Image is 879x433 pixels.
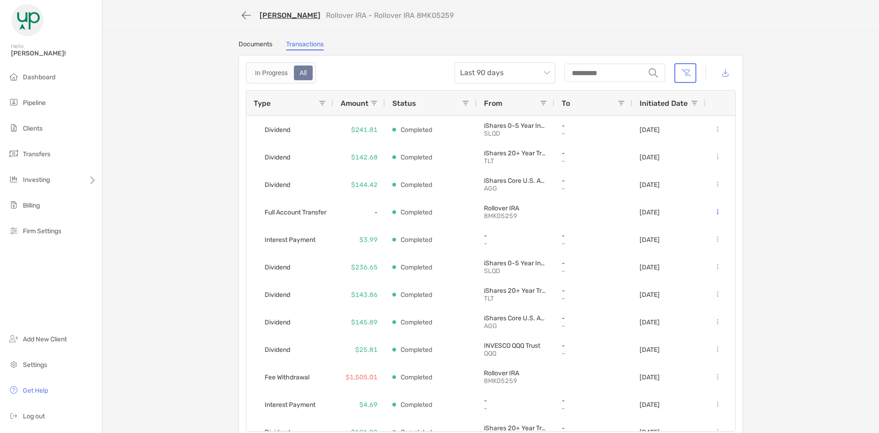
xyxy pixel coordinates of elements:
span: Dividend [265,122,290,137]
span: Dashboard [23,73,55,81]
span: Amount [341,99,369,108]
p: 8MK05259 [484,212,547,220]
p: INVESCO QQQ Trust [484,342,547,350]
p: iShares 20+ Year Treasury Bond ETF [484,424,547,432]
p: 8MK05259 [484,377,547,385]
img: Zoe Logo [11,4,44,37]
a: Documents [239,40,272,50]
p: - [484,405,547,412]
p: iShares 0-5 Year Investment Grade Corporate Bond E [484,122,547,130]
span: Investing [23,176,50,184]
span: Initiated Date [640,99,688,108]
p: [DATE] [640,181,660,189]
p: $241.81 [351,124,378,136]
span: Add New Client [23,335,67,343]
p: - [562,295,625,302]
p: iShares Core U.S. Aggregate Bond ETF [484,177,547,185]
p: Completed [401,152,432,163]
p: [DATE] [640,401,660,409]
p: - [562,177,625,185]
div: In Progress [250,66,293,79]
p: Rollover IRA - Rollover IRA 8MK05259 [326,11,454,20]
p: - [484,397,547,405]
span: Dividend [265,342,290,357]
p: - [562,342,625,350]
span: Transfers [23,150,50,158]
p: SLQD [484,267,547,275]
p: Completed [401,207,432,218]
p: [DATE] [640,236,660,244]
p: $144.42 [351,179,378,191]
span: Fee Withdrawal [265,370,309,385]
p: $4.69 [359,399,378,411]
p: Rollover IRA [484,204,547,212]
p: Completed [401,262,432,273]
img: get-help icon [8,384,19,395]
img: investing icon [8,174,19,185]
p: - [562,130,625,137]
div: All [295,66,312,79]
img: logout icon [8,410,19,421]
span: Interest Payment [265,232,315,247]
p: $145.89 [351,317,378,328]
span: To [562,99,570,108]
p: $3.99 [359,234,378,246]
span: Clients [23,125,43,132]
span: Pipeline [23,99,46,107]
div: segmented control [246,62,316,83]
img: settings icon [8,359,19,370]
p: Completed [401,179,432,191]
span: Settings [23,361,47,369]
a: [PERSON_NAME] [260,11,320,20]
p: TLT [484,295,547,302]
p: - [562,267,625,275]
p: - [562,322,625,330]
img: billing icon [8,199,19,210]
p: iShares Core U.S. Aggregate Bond ETF [484,314,547,322]
div: - [333,198,385,226]
p: - [562,259,625,267]
span: Dividend [265,287,290,302]
p: $142.68 [351,152,378,163]
p: [DATE] [640,126,660,134]
span: Dividend [265,315,290,330]
p: [DATE] [640,346,660,354]
p: TLT [484,157,547,165]
p: Completed [401,399,432,411]
span: Type [254,99,271,108]
p: $25.81 [355,344,378,356]
img: clients icon [8,122,19,133]
p: Completed [401,372,432,383]
span: Dividend [265,177,290,192]
p: Completed [401,234,432,246]
p: Completed [401,317,432,328]
p: - [562,424,625,432]
p: - [562,350,625,357]
p: Completed [401,289,432,301]
p: - [562,149,625,157]
p: [DATE] [640,318,660,326]
span: From [484,99,502,108]
p: - [562,314,625,322]
p: - [562,397,625,405]
span: Log out [23,412,45,420]
p: Rollover IRA [484,369,547,377]
p: iShares 20+ Year Treasury Bond ETF [484,149,547,157]
p: AGG [484,322,547,330]
p: iShares 0-5 Year Investment Grade Corporate Bond E [484,259,547,267]
span: Status [392,99,416,108]
img: input icon [649,68,658,77]
p: - [484,240,547,247]
p: SLQD [484,130,547,137]
img: add_new_client icon [8,333,19,344]
p: - [562,232,625,240]
span: Last 90 days [460,63,550,83]
p: [DATE] [640,291,660,299]
span: Billing [23,202,40,209]
p: - [562,287,625,295]
button: Clear filters [674,63,696,83]
span: Get Help [23,387,48,395]
p: - [562,405,625,412]
img: transfers icon [8,148,19,159]
p: $236.65 [351,262,378,273]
